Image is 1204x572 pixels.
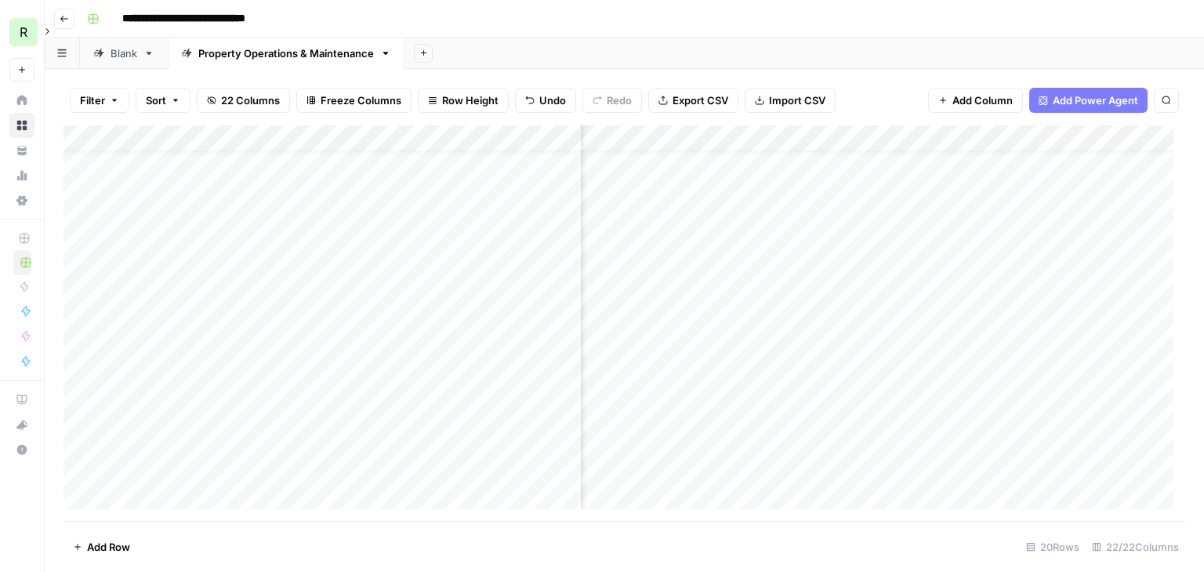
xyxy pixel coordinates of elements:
[952,92,1013,108] span: Add Column
[111,45,137,61] div: Blank
[928,88,1023,113] button: Add Column
[418,88,509,113] button: Row Height
[9,163,34,188] a: Usage
[9,437,34,462] button: Help + Support
[9,387,34,412] a: AirOps Academy
[745,88,836,113] button: Import CSV
[80,38,168,69] a: Blank
[197,88,290,113] button: 22 Columns
[221,92,280,108] span: 22 Columns
[9,88,34,113] a: Home
[296,88,412,113] button: Freeze Columns
[582,88,642,113] button: Redo
[20,23,27,42] span: R
[80,92,105,108] span: Filter
[648,88,738,113] button: Export CSV
[9,113,34,138] a: Browse
[1020,534,1086,559] div: 20 Rows
[539,92,566,108] span: Undo
[1086,534,1185,559] div: 22/22 Columns
[9,138,34,163] a: Your Data
[168,38,404,69] a: Property Operations & Maintenance
[87,539,130,555] span: Add Row
[136,88,190,113] button: Sort
[1053,92,1138,108] span: Add Power Agent
[10,413,34,436] div: What's new?
[9,412,34,437] button: What's new?
[63,534,140,559] button: Add Row
[198,45,374,61] div: Property Operations & Maintenance
[442,92,499,108] span: Row Height
[70,88,129,113] button: Filter
[9,13,34,52] button: Workspace: Re-Leased
[673,92,728,108] span: Export CSV
[1029,88,1148,113] button: Add Power Agent
[607,92,632,108] span: Redo
[515,88,576,113] button: Undo
[321,92,401,108] span: Freeze Columns
[769,92,825,108] span: Import CSV
[146,92,166,108] span: Sort
[9,188,34,213] a: Settings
